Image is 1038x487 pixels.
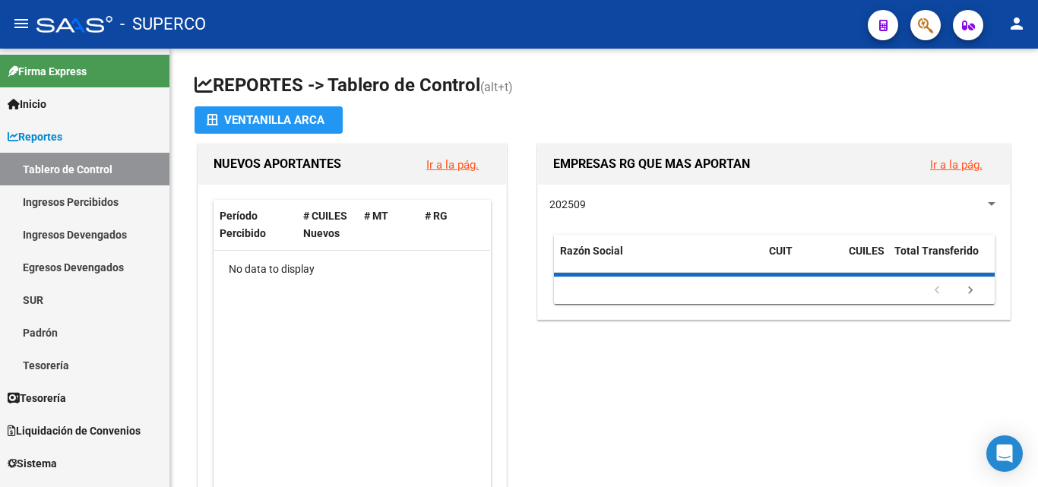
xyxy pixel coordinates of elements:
a: go to previous page [922,283,951,299]
span: # CUILES Nuevos [303,210,347,239]
mat-icon: person [1008,14,1026,33]
span: - SUPERCO [120,8,206,41]
span: # MT [364,210,388,222]
datatable-header-cell: Razón Social [554,235,763,285]
button: Ir a la pág. [918,150,995,179]
mat-icon: menu [12,14,30,33]
datatable-header-cell: CUILES [843,235,888,285]
span: Razón Social [560,245,623,257]
span: (alt+t) [480,80,513,94]
span: Inicio [8,96,46,112]
a: Ir a la pág. [930,158,983,172]
button: Ventanilla ARCA [195,106,343,134]
span: Total Transferido [894,245,979,257]
datatable-header-cell: Total Transferido [888,235,995,285]
span: Firma Express [8,63,87,80]
span: CUIT [769,245,793,257]
span: Período Percibido [220,210,266,239]
div: Open Intercom Messenger [986,435,1023,472]
div: Ventanilla ARCA [207,106,331,134]
button: Ir a la pág. [414,150,491,179]
h1: REPORTES -> Tablero de Control [195,73,1014,100]
span: Tesorería [8,390,66,406]
span: Reportes [8,128,62,145]
a: go to next page [956,283,985,299]
span: Sistema [8,455,57,472]
datatable-header-cell: # CUILES Nuevos [297,200,358,250]
span: # RG [425,210,448,222]
span: Liquidación de Convenios [8,422,141,439]
datatable-header-cell: CUIT [763,235,843,285]
datatable-header-cell: # RG [419,200,479,250]
datatable-header-cell: # MT [358,200,419,250]
span: 202509 [549,198,586,210]
span: NUEVOS APORTANTES [214,157,341,171]
a: Ir a la pág. [426,158,479,172]
span: EMPRESAS RG QUE MAS APORTAN [553,157,750,171]
datatable-header-cell: Período Percibido [214,200,297,250]
div: No data to display [214,251,490,289]
span: CUILES [849,245,885,257]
